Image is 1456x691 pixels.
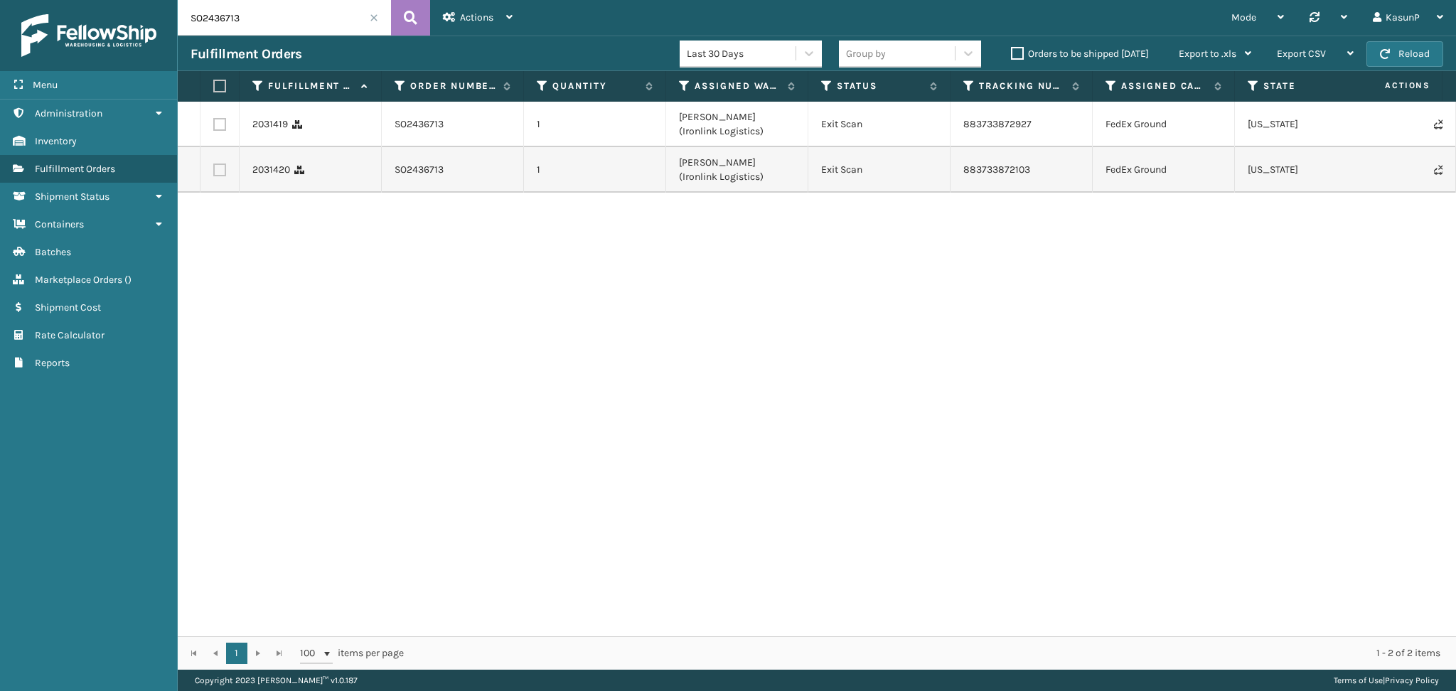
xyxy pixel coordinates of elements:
[35,357,70,369] span: Reports
[1366,41,1443,67] button: Reload
[1179,48,1236,60] span: Export to .xls
[1434,165,1442,175] i: Never Shipped
[666,102,808,147] td: [PERSON_NAME] (Ironlink Logistics)
[837,80,923,92] label: Status
[35,218,84,230] span: Containers
[963,164,1030,176] a: 883733872103
[1385,675,1439,685] a: Privacy Policy
[1121,80,1207,92] label: Assigned Carrier Service
[1340,74,1439,97] span: Actions
[1277,48,1326,60] span: Export CSV
[1231,11,1256,23] span: Mode
[268,80,354,92] label: Fulfillment Order Id
[35,274,122,286] span: Marketplace Orders
[1334,670,1439,691] div: |
[226,643,247,664] a: 1
[35,135,77,147] span: Inventory
[252,163,290,177] a: 2031420
[524,147,666,193] td: 1
[808,147,951,193] td: Exit Scan
[1235,147,1377,193] td: [US_STATE]
[300,646,321,660] span: 100
[1011,48,1149,60] label: Orders to be shipped [DATE]
[524,102,666,147] td: 1
[395,117,444,132] a: SO2436713
[1334,675,1383,685] a: Terms of Use
[460,11,493,23] span: Actions
[191,45,301,63] h3: Fulfillment Orders
[252,117,288,132] a: 2031419
[424,646,1440,660] div: 1 - 2 of 2 items
[1093,147,1235,193] td: FedEx Ground
[35,246,71,258] span: Batches
[35,191,109,203] span: Shipment Status
[1434,119,1442,129] i: Never Shipped
[195,670,358,691] p: Copyright 2023 [PERSON_NAME]™ v 1.0.187
[35,301,101,314] span: Shipment Cost
[1093,102,1235,147] td: FedEx Ground
[687,46,797,61] div: Last 30 Days
[395,163,444,177] a: SO2436713
[35,163,115,175] span: Fulfillment Orders
[410,80,496,92] label: Order Number
[979,80,1065,92] label: Tracking Number
[1263,80,1349,92] label: State
[33,79,58,91] span: Menu
[963,118,1032,130] a: 883733872927
[124,274,132,286] span: ( )
[35,107,102,119] span: Administration
[552,80,638,92] label: Quantity
[300,643,404,664] span: items per page
[846,46,886,61] div: Group by
[695,80,781,92] label: Assigned Warehouse
[666,147,808,193] td: [PERSON_NAME] (Ironlink Logistics)
[21,14,156,57] img: logo
[808,102,951,147] td: Exit Scan
[35,329,105,341] span: Rate Calculator
[1235,102,1377,147] td: [US_STATE]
